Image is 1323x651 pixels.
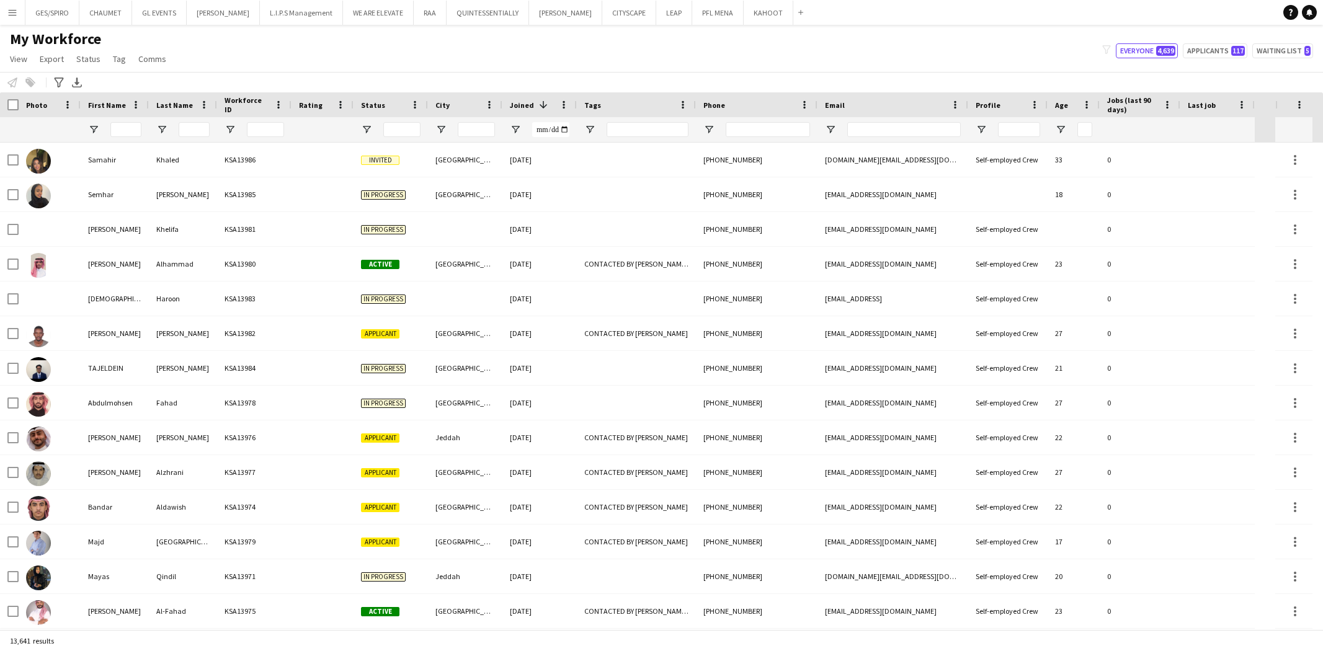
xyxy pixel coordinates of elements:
div: 27 [1048,316,1100,350]
div: CONTACTED BY [PERSON_NAME] [577,525,696,559]
img: Semhar Solomon [26,184,51,208]
img: Ibrahim Alhammad [26,253,51,278]
div: [PHONE_NUMBER] [696,559,817,593]
div: [DATE] [502,594,577,628]
div: [PERSON_NAME] [81,455,149,489]
a: Status [71,51,105,67]
span: Tag [113,53,126,64]
div: [PHONE_NUMBER] [696,351,817,385]
div: KSA13986 [217,143,292,177]
div: 0 [1100,455,1180,489]
img: Ahmed Aboud [26,427,51,451]
span: Status [361,100,385,110]
div: [GEOGRAPHIC_DATA] [428,177,502,211]
div: [GEOGRAPHIC_DATA] [428,143,502,177]
button: Open Filter Menu [435,124,447,135]
span: Export [40,53,64,64]
span: Active [361,260,399,269]
button: Open Filter Menu [703,124,715,135]
div: Majd [81,525,149,559]
button: Open Filter Menu [361,124,372,135]
div: CONTACTED BY [PERSON_NAME] [577,316,696,350]
div: 27 [1048,455,1100,489]
app-action-btn: Advanced filters [51,75,66,90]
div: [PERSON_NAME] [149,316,217,350]
button: Open Filter Menu [88,124,99,135]
div: KSA13978 [217,386,292,420]
button: KAHOOT [744,1,793,25]
div: [DATE] [502,525,577,559]
div: Self-employed Crew [968,525,1048,559]
div: 27 [1048,386,1100,420]
div: [DATE] [502,420,577,454]
button: GES/SPIRO [25,1,79,25]
div: [PHONE_NUMBER] [696,143,817,177]
div: KSA13974 [217,490,292,524]
span: Applicant [361,538,399,547]
button: [PERSON_NAME] [187,1,260,25]
div: [PHONE_NUMBER] [696,281,817,316]
span: Photo [26,100,47,110]
button: CITYSCAPE [602,1,656,25]
div: 17 [1048,525,1100,559]
div: Khelifa [149,212,217,246]
button: QUINTESSENTIALLY [447,1,529,25]
span: Applicant [361,468,399,477]
div: [DATE] [502,281,577,316]
span: Status [76,53,100,64]
button: Open Filter Menu [156,124,167,135]
div: CONTACTED BY [PERSON_NAME] [577,420,696,454]
button: PFL MENA [692,1,744,25]
button: Everyone4,639 [1116,43,1178,58]
div: 20 [1048,559,1100,593]
div: [EMAIL_ADDRESS][DOMAIN_NAME] [817,351,968,385]
div: 33 [1048,143,1100,177]
div: [DATE] [502,455,577,489]
div: [EMAIL_ADDRESS][DOMAIN_NAME] [817,212,968,246]
div: [GEOGRAPHIC_DATA] [149,525,217,559]
div: Jeddah [428,420,502,454]
div: [GEOGRAPHIC_DATA] [428,525,502,559]
div: 0 [1100,316,1180,350]
img: Mohammed Al-Fahad [26,600,51,625]
div: [PERSON_NAME] [149,420,217,454]
span: View [10,53,27,64]
div: Abdulmohsen [81,386,149,420]
div: Samahir [81,143,149,177]
div: Bandar [81,490,149,524]
div: Self-employed Crew [968,420,1048,454]
div: [PHONE_NUMBER] [696,594,817,628]
div: KSA13984 [217,351,292,385]
div: Semhar [81,177,149,211]
div: 23 [1048,247,1100,281]
div: Self-employed Crew [968,212,1048,246]
input: Phone Filter Input [726,122,810,137]
img: Bandar Aldawish [26,496,51,521]
div: Khaled [149,143,217,177]
div: [EMAIL_ADDRESS] [817,281,968,316]
input: City Filter Input [458,122,495,137]
div: [PERSON_NAME] [81,247,149,281]
div: 0 [1100,525,1180,559]
span: In progress [361,225,406,234]
div: 0 [1100,420,1180,454]
div: Self-employed Crew [968,559,1048,593]
button: LEAP [656,1,692,25]
div: [PERSON_NAME] [81,420,149,454]
div: KSA13983 [217,281,292,316]
div: Self-employed Crew [968,594,1048,628]
span: 5 [1304,46,1311,56]
div: 0 [1100,212,1180,246]
div: Jeddah [428,559,502,593]
div: [EMAIL_ADDRESS][DOMAIN_NAME] [817,420,968,454]
div: [DATE] [502,316,577,350]
div: [DATE] [502,177,577,211]
div: 0 [1100,559,1180,593]
a: Comms [133,51,171,67]
span: In progress [361,572,406,582]
div: [PERSON_NAME] [149,177,217,211]
div: 0 [1100,594,1180,628]
div: [PERSON_NAME] [81,594,149,628]
div: Qindil [149,559,217,593]
div: [DATE] [502,143,577,177]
